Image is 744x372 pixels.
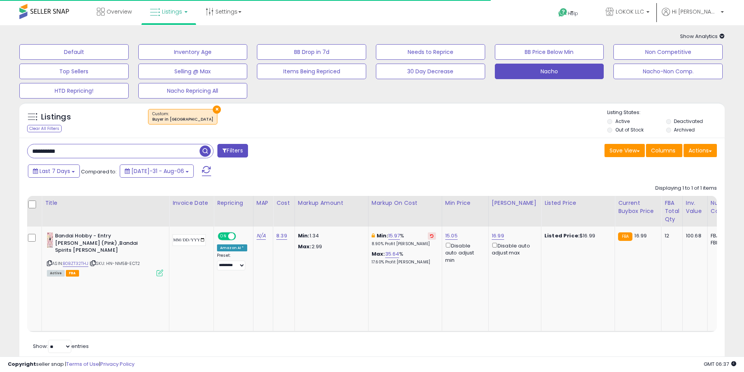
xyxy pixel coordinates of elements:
[445,199,485,207] div: Min Price
[646,144,682,157] button: Columns
[47,232,53,248] img: 41siMHfqW4L._SL40_.jpg
[544,232,609,239] div: $16.99
[298,243,312,250] strong: Max:
[376,64,485,79] button: 30 Day Decrease
[63,260,88,267] a: B0BZT32THJ
[298,243,362,250] p: 2.99
[33,343,89,350] span: Show: entries
[558,8,568,17] i: Get Help
[445,241,482,264] div: Disable auto adjust min
[172,199,210,207] div: Invoice Date
[372,232,436,247] div: %
[372,241,436,247] p: 8.90% Profit [PERSON_NAME]
[544,199,611,207] div: Listed Price
[615,126,644,133] label: Out of Stock
[235,233,247,240] span: OFF
[372,250,385,258] b: Max:
[674,118,703,125] label: Deactivated
[655,185,717,192] div: Displaying 1 to 1 of 1 items
[607,109,724,116] p: Listing States:
[680,33,725,40] span: Show Analytics
[618,232,632,241] small: FBA
[376,44,485,60] button: Needs to Reprice
[138,44,248,60] button: Inventory Age
[28,164,80,178] button: Last 7 Days
[47,270,65,277] span: All listings currently available for purchase on Amazon
[276,232,287,240] a: 8.39
[152,111,213,123] span: Custom:
[495,64,604,79] button: Nacho
[372,199,439,207] div: Markup on Cost
[662,8,724,25] a: Hi [PERSON_NAME]
[495,44,604,60] button: BB Price Below Min
[651,147,675,154] span: Columns
[66,360,99,368] a: Terms of Use
[217,253,247,270] div: Preset:
[19,83,129,99] button: HTD Repricing!
[107,8,132,16] span: Overview
[257,232,266,240] a: N/A
[492,241,535,256] div: Disable auto adjust max
[257,44,366,60] button: BB Drop in 7d
[219,233,228,240] span: ON
[19,44,129,60] button: Default
[40,167,70,175] span: Last 7 Days
[257,64,366,79] button: Items Being Repriced
[686,232,701,239] div: 100.68
[138,83,248,99] button: Nacho Repricing All
[81,168,117,175] span: Compared to:
[711,239,736,246] div: FBM: 7
[616,8,644,16] span: LOKOK LLC
[8,360,36,368] strong: Copyright
[45,199,166,207] div: Title
[213,106,221,114] button: ×
[552,2,593,25] a: Help
[613,44,723,60] button: Non Competitive
[298,199,365,207] div: Markup Amount
[665,232,677,239] div: 12
[8,361,134,368] div: seller snap | |
[162,8,182,16] span: Listings
[634,232,647,239] span: 16.99
[674,126,695,133] label: Archived
[27,125,62,132] div: Clear All Filters
[100,360,134,368] a: Privacy Policy
[704,360,736,368] span: 2025-08-14 06:37 GMT
[613,64,723,79] button: Nacho-Non Comp.
[138,64,248,79] button: Selling @ Max
[298,232,362,239] p: 1.34
[711,199,739,215] div: Num of Comp.
[47,232,163,275] div: ASIN:
[445,232,458,240] a: 15.05
[169,196,214,227] th: CSV column name: cust_attr_3_Invoice Date
[615,118,630,125] label: Active
[672,8,718,16] span: Hi [PERSON_NAME]
[684,144,717,157] button: Actions
[492,199,538,207] div: [PERSON_NAME]
[368,196,442,227] th: The percentage added to the cost of goods (COGS) that forms the calculator for Min & Max prices.
[618,199,658,215] div: Current Buybox Price
[604,144,645,157] button: Save View
[120,164,194,178] button: [DATE]-31 - Aug-06
[492,232,504,240] a: 16.99
[377,232,388,239] b: Min:
[372,251,436,265] div: %
[217,199,250,207] div: Repricing
[544,232,580,239] b: Listed Price:
[298,232,310,239] strong: Min:
[686,199,704,215] div: Inv. value
[568,10,578,17] span: Help
[90,260,140,266] span: | SKU: HN-NM5B-ECT2
[385,250,400,258] a: 35.64
[131,167,184,175] span: [DATE]-31 - Aug-06
[217,144,248,157] button: Filters
[665,199,679,223] div: FBA Total Qty
[217,244,247,251] div: Amazon AI *
[41,112,71,123] h5: Listings
[19,64,129,79] button: Top Sellers
[372,260,436,265] p: 17.60% Profit [PERSON_NAME]
[55,232,149,256] b: Bandai Hobby - Entry [PERSON_NAME] (Pink) ,Bandai Spirits [PERSON_NAME]
[711,232,736,239] div: FBA: 0
[152,117,213,122] div: Buyer in [GEOGRAPHIC_DATA]
[66,270,79,277] span: FBA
